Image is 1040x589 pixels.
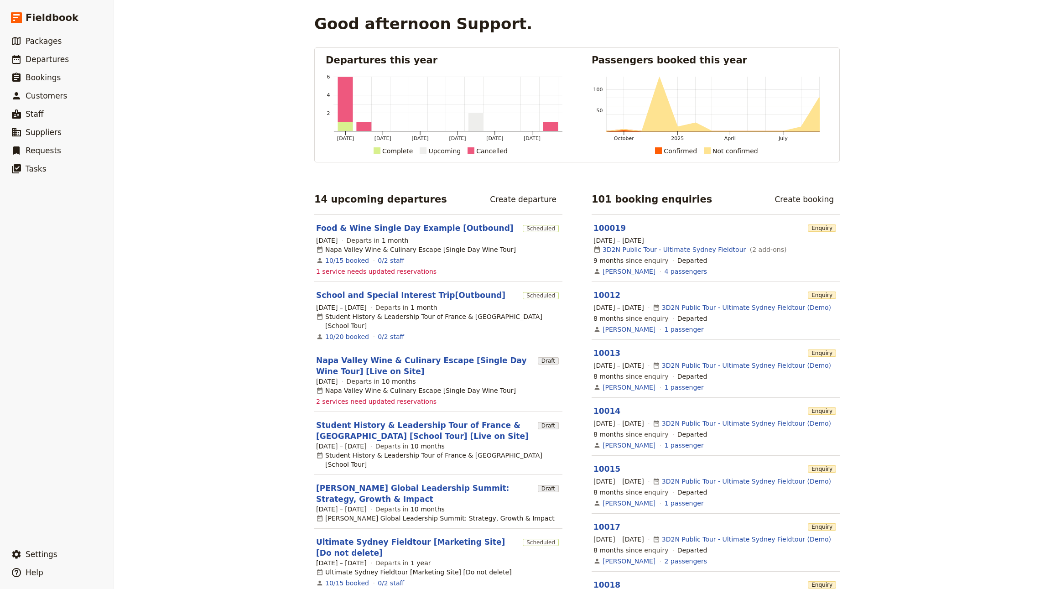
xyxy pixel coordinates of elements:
[316,397,437,406] span: 2 services need updated reservations
[523,292,559,299] span: Scheduled
[449,136,466,141] tspan: [DATE]
[593,315,624,322] span: 8 months
[316,267,437,276] span: 1 service needs updated reservations
[316,303,367,312] span: [DATE] – [DATE]
[603,267,655,276] a: [PERSON_NAME]
[316,236,338,245] span: [DATE]
[593,419,644,428] span: [DATE] – [DATE]
[316,355,534,377] a: Napa Valley Wine & Culinary Escape [Single Day Wine Tour] [Live on Site]
[662,477,831,486] a: 3D2N Public Tour - Ultimate Sydney Fieldtour (Demo)
[596,108,603,114] tspan: 50
[411,443,445,450] span: 10 months
[593,535,644,544] span: [DATE] – [DATE]
[665,441,704,450] a: View the passengers for this booking
[26,73,61,82] span: Bookings
[593,489,624,496] span: 8 months
[662,419,831,428] a: 3D2N Public Tour - Ultimate Sydney Fieldtour (Demo)
[411,304,437,311] span: 1 month
[808,292,836,299] span: Enquiry
[665,383,704,392] a: View the passengers for this booking
[486,136,503,141] tspan: [DATE]
[593,372,669,381] span: since enquiry
[593,431,624,438] span: 8 months
[26,55,69,64] span: Departures
[677,546,707,555] div: Departed
[664,146,697,156] div: Confirmed
[593,373,624,380] span: 8 months
[26,128,62,137] span: Suppliers
[316,386,516,395] div: Napa Valley Wine & Culinary Escape [Single Day Wine Tour]
[316,568,512,577] div: Ultimate Sydney Fieldtour [Marketing Site] [Do not delete]
[327,92,330,98] tspan: 4
[603,325,655,334] a: [PERSON_NAME]
[677,314,707,323] div: Departed
[375,505,445,514] span: Departs in
[662,535,831,544] a: 3D2N Public Tour - Ultimate Sydney Fieldtour (Demo)
[325,256,369,265] a: View the bookings for this departure
[428,146,461,156] div: Upcoming
[593,303,644,312] span: [DATE] – [DATE]
[593,547,624,554] span: 8 months
[593,87,603,93] tspan: 100
[808,581,836,589] span: Enquiry
[665,557,707,566] a: View the passengers for this booking
[662,361,831,370] a: 3D2N Public Tour - Ultimate Sydney Fieldtour (Demo)
[677,488,707,497] div: Departed
[316,505,367,514] span: [DATE] – [DATE]
[316,442,367,451] span: [DATE] – [DATE]
[808,523,836,531] span: Enquiry
[592,193,712,206] h2: 101 booking enquiries
[665,325,704,334] a: View the passengers for this booking
[316,245,516,254] div: Napa Valley Wine & Culinary Escape [Single Day Wine Tour]
[808,349,836,357] span: Enquiry
[382,146,413,156] div: Complete
[593,314,669,323] span: since enquiry
[593,546,669,555] span: since enquiry
[375,442,445,451] span: Departs in
[316,558,367,568] span: [DATE] – [DATE]
[326,53,562,67] h2: Departures this year
[378,256,404,265] a: 0/2 staff
[769,192,840,207] a: Create booking
[808,224,836,232] span: Enquiry
[523,225,559,232] span: Scheduled
[26,164,47,173] span: Tasks
[593,361,644,370] span: [DATE] – [DATE]
[26,550,57,559] span: Settings
[316,483,534,505] a: [PERSON_NAME] Global Leadership Summit: Strategy, Growth & Impact
[593,236,644,245] span: [DATE] – [DATE]
[593,477,644,486] span: [DATE] – [DATE]
[593,256,669,265] span: since enquiry
[411,506,445,513] span: 10 months
[347,236,409,245] span: Departs in
[603,557,655,566] a: [PERSON_NAME]
[484,192,562,207] a: Create departure
[375,558,431,568] span: Departs in
[671,136,684,141] tspan: 2025
[603,245,746,254] a: 3D2N Public Tour - Ultimate Sydney Fieldtour
[374,136,391,141] tspan: [DATE]
[316,377,338,386] span: [DATE]
[593,407,620,416] a: 10014
[26,146,61,155] span: Requests
[677,372,707,381] div: Departed
[26,36,62,46] span: Packages
[26,568,43,577] span: Help
[347,377,416,386] span: Departs in
[316,312,561,330] div: Student History & Leadership Tour of France & [GEOGRAPHIC_DATA] [School Tour]
[712,146,758,156] div: Not confirmed
[412,136,429,141] tspan: [DATE]
[314,15,532,33] h1: Good afternoon Support.
[677,256,707,265] div: Departed
[677,430,707,439] div: Departed
[476,146,508,156] div: Cancelled
[538,485,559,492] span: Draft
[808,407,836,415] span: Enquiry
[538,422,559,429] span: Draft
[665,499,704,508] a: View the passengers for this booking
[603,383,655,392] a: [PERSON_NAME]
[538,357,559,365] span: Draft
[26,11,78,25] span: Fieldbook
[382,378,416,385] span: 10 months
[593,224,626,233] a: 100019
